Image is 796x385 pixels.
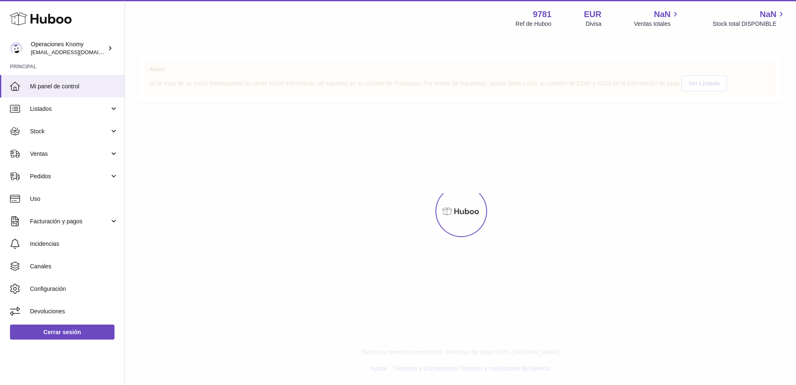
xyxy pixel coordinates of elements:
a: NaN Stock total DISPONIBLE [713,9,786,28]
a: Cerrar sesión [10,325,114,340]
span: Stock [30,127,109,135]
span: Devoluciones [30,307,118,315]
img: operaciones@selfkit.com [10,42,22,55]
span: Listados [30,105,109,113]
div: Ref de Huboo [515,20,551,28]
span: Ventas [30,150,109,158]
span: Incidencias [30,240,118,248]
span: Ventas totales [634,20,680,28]
span: Facturación y pagos [30,217,109,225]
span: Mi panel de control [30,82,118,90]
span: NaN [654,9,671,20]
div: Divisa [586,20,602,28]
span: Configuración [30,285,118,293]
strong: EUR [584,9,602,20]
span: Uso [30,195,118,203]
span: Stock total DISPONIBLE [713,20,786,28]
div: Operaciones Knomy [31,40,106,56]
span: Pedidos [30,172,109,180]
a: NaN Ventas totales [634,9,680,28]
strong: 9781 [533,9,552,20]
span: [EMAIL_ADDRESS][DOMAIN_NAME] [31,49,122,55]
span: NaN [760,9,776,20]
span: Canales [30,262,118,270]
